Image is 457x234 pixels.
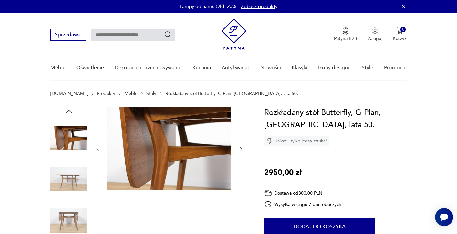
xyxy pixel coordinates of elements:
img: Ikona diamentu [267,138,273,144]
p: Patyna B2B [334,36,357,42]
a: Stoły [146,91,156,96]
h1: Rozkładany stół Butterfly, G-Plan, [GEOGRAPHIC_DATA], lata 50. [264,107,407,131]
a: [DOMAIN_NAME] [50,91,88,96]
div: 0 [400,27,406,32]
a: Produkty [97,91,115,96]
a: Dekoracje i przechowywanie [115,55,182,80]
button: 0Koszyk [393,27,407,42]
img: Zdjęcie produktu Rozkładany stół Butterfly, G-Plan, Wielka Brytania, lata 50. [107,107,231,190]
p: Rozkładany stół Butterfly, G-Plan, [GEOGRAPHIC_DATA], lata 50. [165,91,298,96]
img: Patyna - sklep z meblami i dekoracjami vintage [221,18,246,50]
a: Zobacz produkty [241,3,277,10]
button: Zaloguj [368,27,382,42]
div: Wysyłka w ciągu 7 dni roboczych [264,200,342,208]
div: Dostawa od 300,00 PLN [264,189,342,197]
p: Zaloguj [368,36,382,42]
a: Ikona medaluPatyna B2B [334,27,357,42]
img: Zdjęcie produktu Rozkładany stół Butterfly, G-Plan, Wielka Brytania, lata 50. [50,161,87,198]
button: Szukaj [164,31,172,38]
img: Ikonka użytkownika [372,27,378,34]
a: Klasyki [292,55,307,80]
p: Koszyk [393,36,407,42]
div: Unikat - tylko jedna sztuka! [264,136,329,146]
button: Sprzedawaj [50,29,86,41]
a: Promocje [384,55,407,80]
img: Ikona koszyka [397,27,403,34]
img: Ikona medalu [342,27,349,35]
img: Zdjęcie produktu Rozkładany stół Butterfly, G-Plan, Wielka Brytania, lata 50. [50,120,87,156]
a: Ikony designu [318,55,351,80]
a: Meble [50,55,66,80]
iframe: Smartsupp widget button [435,208,453,226]
a: Sprzedawaj [50,33,86,37]
a: Kuchnia [192,55,211,80]
p: Lampy od Same Old -20%! [180,3,238,10]
a: Meble [124,91,138,96]
a: Style [362,55,373,80]
a: Antykwariat [222,55,249,80]
a: Oświetlenie [76,55,104,80]
img: Ikona dostawy [264,189,272,197]
p: 2950,00 zł [264,166,302,179]
button: Patyna B2B [334,27,357,42]
a: Nowości [260,55,281,80]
